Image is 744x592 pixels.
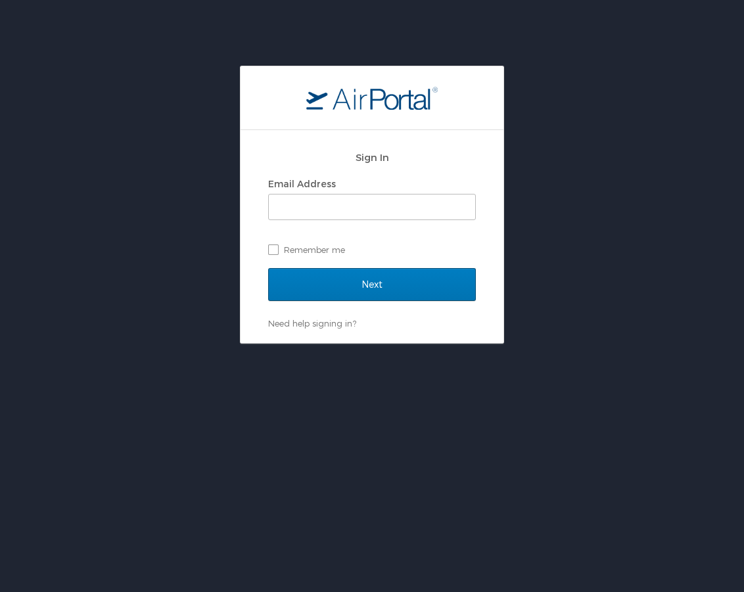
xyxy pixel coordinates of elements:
img: logo [306,86,438,110]
a: Need help signing in? [268,318,356,329]
label: Remember me [268,240,476,260]
label: Email Address [268,178,336,189]
input: Next [268,268,476,301]
h2: Sign In [268,150,476,165]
